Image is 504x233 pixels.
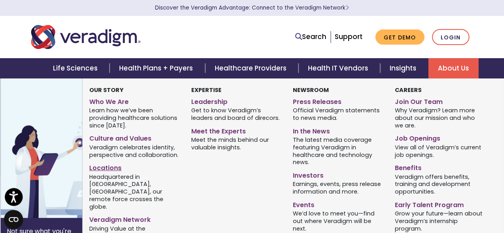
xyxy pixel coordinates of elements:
a: Healthcare Providers [205,58,298,78]
span: Learn how we’ve been providing healthcare solutions since [DATE]. [89,106,179,129]
span: Official Veradigm statements to news media. [293,106,383,122]
span: We’d love to meet you—find out where Veradigm will be next. [293,210,383,233]
a: Benefits [395,161,485,172]
span: Why Veradigm? Learn more about our mission and who we are. [395,106,485,129]
span: The latest media coverage featuring Veradigm in healthcare and technology news. [293,136,383,166]
span: Headquartered in [GEOGRAPHIC_DATA], [GEOGRAPHIC_DATA], our remote force crosses the globe. [89,172,179,210]
a: Insights [380,58,428,78]
a: Investors [293,168,383,180]
span: Veradigm celebrates identity, perspective and collaboration. [89,143,179,159]
button: Open CMP widget [4,210,23,229]
a: Veradigm Network [89,213,179,224]
a: Early Talent Program [395,198,485,210]
a: About Us [428,58,479,78]
a: Locations [89,161,179,172]
a: Leadership [191,95,281,106]
strong: Newsroom [293,86,329,94]
a: Meet the Experts [191,124,281,136]
span: Learn More [345,4,349,12]
a: Login [432,29,469,45]
span: View all of Veradigm’s current job openings. [395,143,485,159]
img: Veradigm logo [31,24,141,50]
strong: Expertise [191,86,222,94]
a: Culture and Values [89,131,179,143]
a: Get Demo [375,29,424,45]
span: Grow your future—learn about Veradigm’s internship program. [395,210,485,233]
a: Health IT Vendors [298,58,380,78]
span: Get to know Veradigm’s leaders and board of direcors. [191,106,281,122]
a: Who We Are [89,95,179,106]
a: Support [335,32,363,41]
a: Events [293,198,383,210]
img: Vector image of Veradigm’s Story [0,78,129,218]
span: Earnings, events, press release information and more. [293,180,383,196]
a: Job Openings [395,131,485,143]
strong: Our Story [89,86,124,94]
a: Life Sciences [43,58,110,78]
strong: Careers [395,86,422,94]
a: Health Plans + Payers [110,58,205,78]
a: In the News [293,124,383,136]
span: Veradigm offers benefits, training and development opportunities. [395,172,485,196]
a: Join Our Team [395,95,485,106]
a: Discover the Veradigm Advantage: Connect to the Veradigm NetworkLearn More [155,4,349,12]
a: Search [295,31,326,42]
span: Meet the minds behind our valuable insights. [191,136,281,151]
a: Press Releases [293,95,383,106]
